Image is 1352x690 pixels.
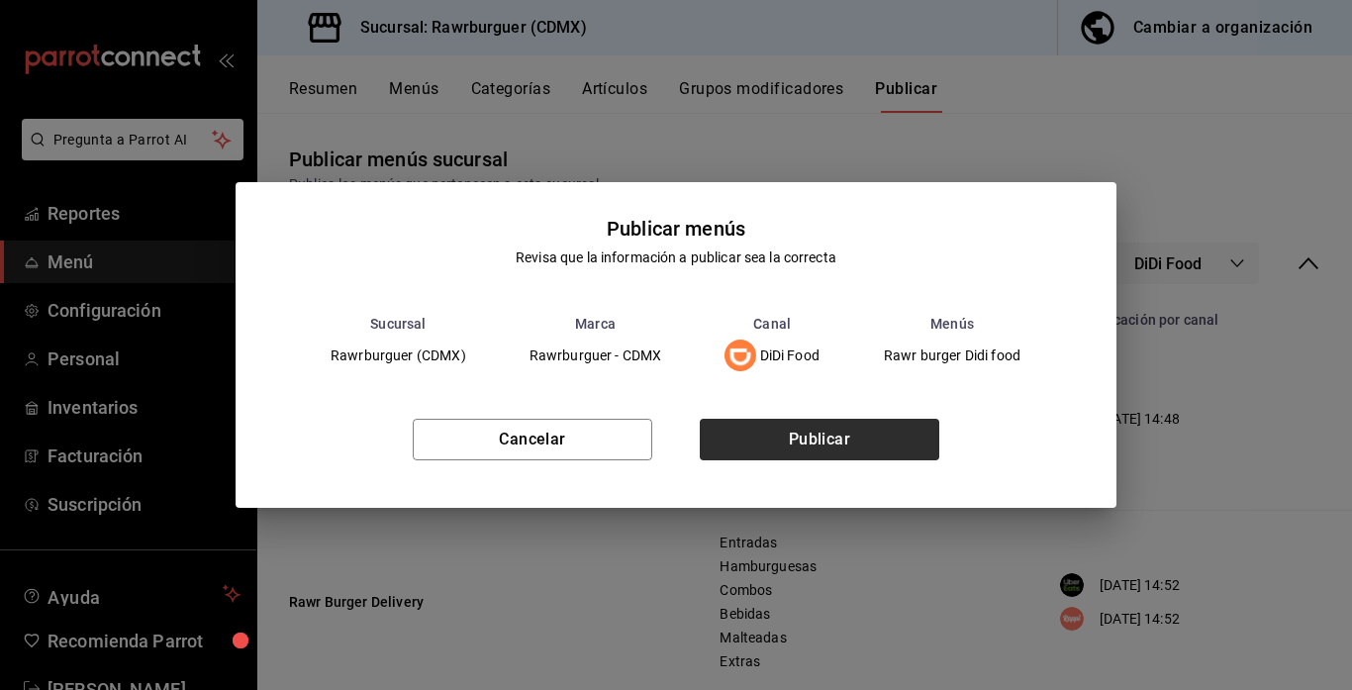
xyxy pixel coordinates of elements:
div: DiDi Food [724,340,820,371]
th: Canal [693,316,851,332]
span: Rawr burger Didi food [884,348,1020,362]
td: Rawrburguer - CDMX [498,332,694,379]
th: Sucursal [299,316,498,332]
button: Cancelar [413,419,652,460]
div: Publicar menús [607,214,745,244]
div: Revisa que la información a publicar sea la correcta [516,247,836,268]
th: Menús [851,316,1053,332]
td: Rawrburguer (CDMX) [299,332,498,379]
button: Publicar [700,419,939,460]
th: Marca [498,316,694,332]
